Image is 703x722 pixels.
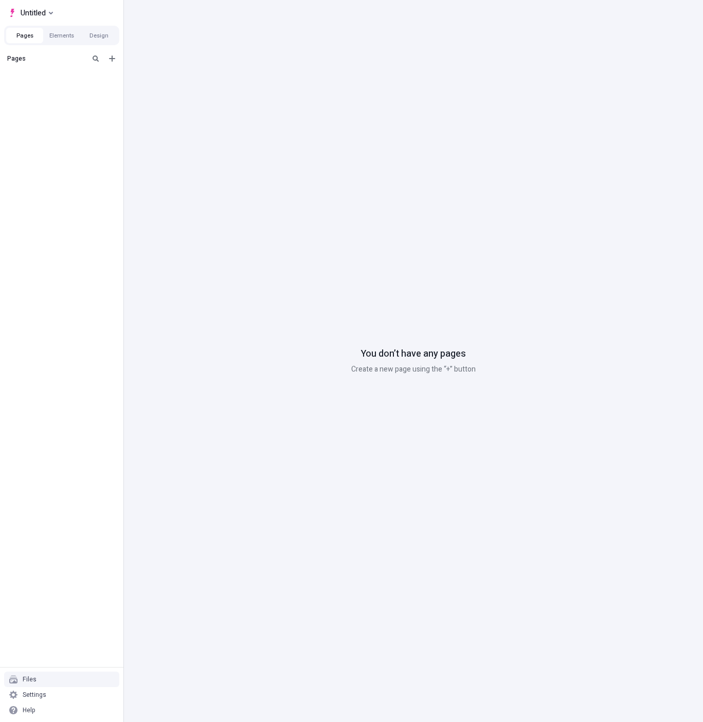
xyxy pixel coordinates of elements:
span: Untitled [21,7,46,19]
button: Select site [4,5,57,21]
p: You don’t have any pages [361,347,466,361]
div: Pages [7,54,85,63]
button: Design [80,28,117,43]
button: Pages [6,28,43,43]
button: Add new [106,52,118,65]
div: Help [23,706,35,714]
div: Files [23,675,37,683]
button: Elements [43,28,80,43]
p: Create a new page using the “+” button [351,364,476,375]
div: Settings [23,691,46,699]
